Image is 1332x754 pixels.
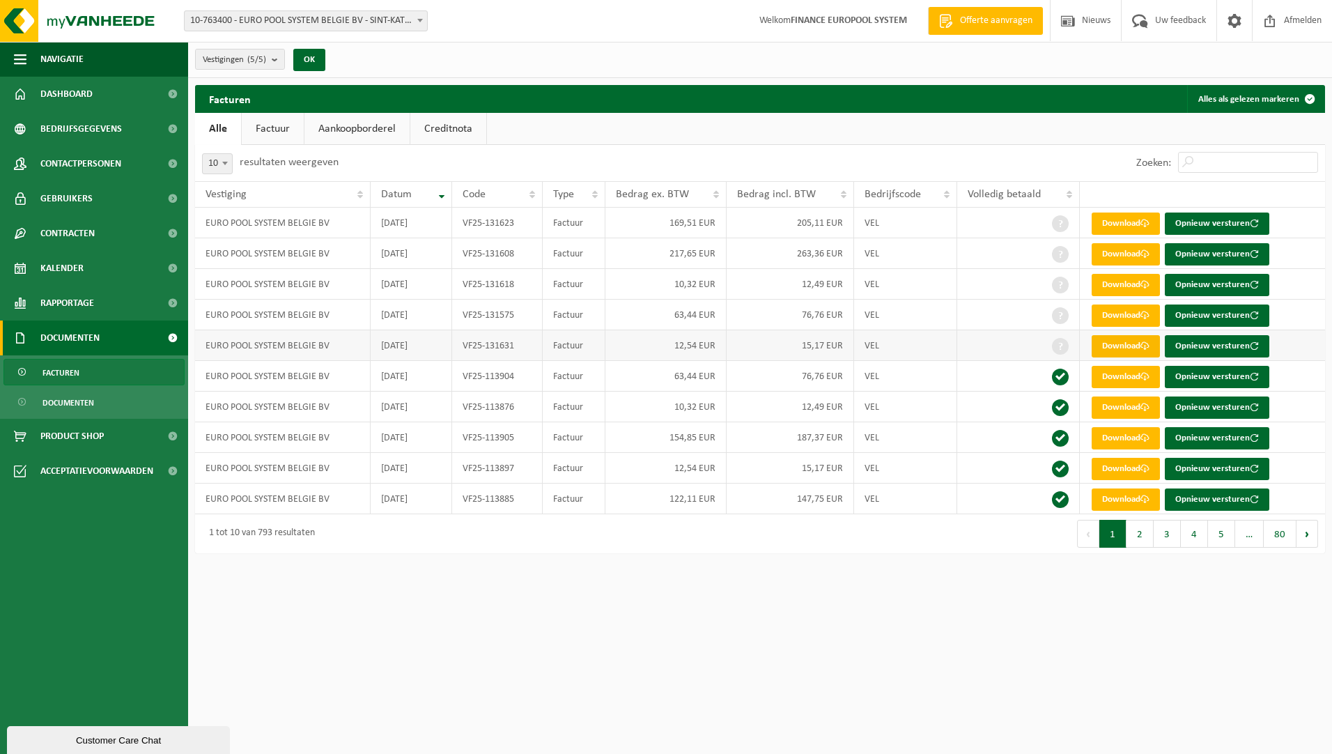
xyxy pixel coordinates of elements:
[1165,397,1269,419] button: Opnieuw versturen
[463,189,486,200] span: Code
[195,269,371,300] td: EURO POOL SYSTEM BELGIE BV
[40,77,93,111] span: Dashboard
[957,14,1036,28] span: Offerte aanvragen
[605,330,727,361] td: 12,54 EUR
[854,422,957,453] td: VEL
[195,85,265,112] h2: Facturen
[1092,427,1160,449] a: Download
[1136,157,1171,169] label: Zoeken:
[452,208,542,238] td: VF25-131623
[727,208,854,238] td: 205,11 EUR
[605,422,727,453] td: 154,85 EUR
[371,484,452,514] td: [DATE]
[928,7,1043,35] a: Offerte aanvragen
[195,49,285,70] button: Vestigingen(5/5)
[543,361,605,392] td: Factuur
[1181,520,1208,548] button: 4
[727,453,854,484] td: 15,17 EUR
[371,208,452,238] td: [DATE]
[195,392,371,422] td: EURO POOL SYSTEM BELGIE BV
[553,189,574,200] span: Type
[7,723,233,754] iframe: chat widget
[410,113,486,145] a: Creditnota
[304,113,410,145] a: Aankoopborderel
[40,454,153,488] span: Acceptatievoorwaarden
[1165,305,1269,327] button: Opnieuw versturen
[40,42,84,77] span: Navigatie
[543,484,605,514] td: Factuur
[40,321,100,355] span: Documenten
[452,330,542,361] td: VF25-131631
[371,238,452,269] td: [DATE]
[737,189,816,200] span: Bedrag incl. BTW
[184,10,428,31] span: 10-763400 - EURO POOL SYSTEM BELGIE BV - SINT-KATELIJNE-WAVER
[42,360,79,386] span: Facturen
[605,484,727,514] td: 122,11 EUR
[1092,335,1160,357] a: Download
[791,15,907,26] strong: FINANCE EUROPOOL SYSTEM
[854,269,957,300] td: VEL
[543,422,605,453] td: Factuur
[371,392,452,422] td: [DATE]
[1165,488,1269,511] button: Opnieuw versturen
[1165,366,1269,388] button: Opnieuw versturen
[854,453,957,484] td: VEL
[1165,458,1269,480] button: Opnieuw versturen
[1165,335,1269,357] button: Opnieuw versturen
[371,361,452,392] td: [DATE]
[195,330,371,361] td: EURO POOL SYSTEM BELGIE BV
[1235,520,1264,548] span: …
[452,361,542,392] td: VF25-113904
[195,453,371,484] td: EURO POOL SYSTEM BELGIE BV
[543,208,605,238] td: Factuur
[1165,427,1269,449] button: Opnieuw versturen
[40,251,84,286] span: Kalender
[854,484,957,514] td: VEL
[1296,520,1318,548] button: Next
[727,330,854,361] td: 15,17 EUR
[543,453,605,484] td: Factuur
[1092,366,1160,388] a: Download
[605,269,727,300] td: 10,32 EUR
[854,361,957,392] td: VEL
[240,157,339,168] label: resultaten weergeven
[1092,488,1160,511] a: Download
[1208,520,1235,548] button: 5
[203,154,232,174] span: 10
[371,269,452,300] td: [DATE]
[1154,520,1181,548] button: 3
[1092,274,1160,296] a: Download
[543,238,605,269] td: Factuur
[854,300,957,330] td: VEL
[381,189,412,200] span: Datum
[727,300,854,330] td: 76,76 EUR
[605,361,727,392] td: 63,44 EUR
[1264,520,1296,548] button: 80
[727,484,854,514] td: 147,75 EUR
[371,453,452,484] td: [DATE]
[605,453,727,484] td: 12,54 EUR
[195,484,371,514] td: EURO POOL SYSTEM BELGIE BV
[195,422,371,453] td: EURO POOL SYSTEM BELGIE BV
[242,113,304,145] a: Factuur
[452,422,542,453] td: VF25-113905
[543,392,605,422] td: Factuur
[727,422,854,453] td: 187,37 EUR
[1092,243,1160,266] a: Download
[854,238,957,269] td: VEL
[543,269,605,300] td: Factuur
[605,392,727,422] td: 10,32 EUR
[371,300,452,330] td: [DATE]
[727,238,854,269] td: 263,36 EUR
[543,300,605,330] td: Factuur
[40,146,121,181] span: Contactpersonen
[247,55,266,64] count: (5/5)
[203,49,266,70] span: Vestigingen
[605,208,727,238] td: 169,51 EUR
[854,392,957,422] td: VEL
[293,49,325,71] button: OK
[185,11,427,31] span: 10-763400 - EURO POOL SYSTEM BELGIE BV - SINT-KATELIJNE-WAVER
[40,181,93,216] span: Gebruikers
[1092,213,1160,235] a: Download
